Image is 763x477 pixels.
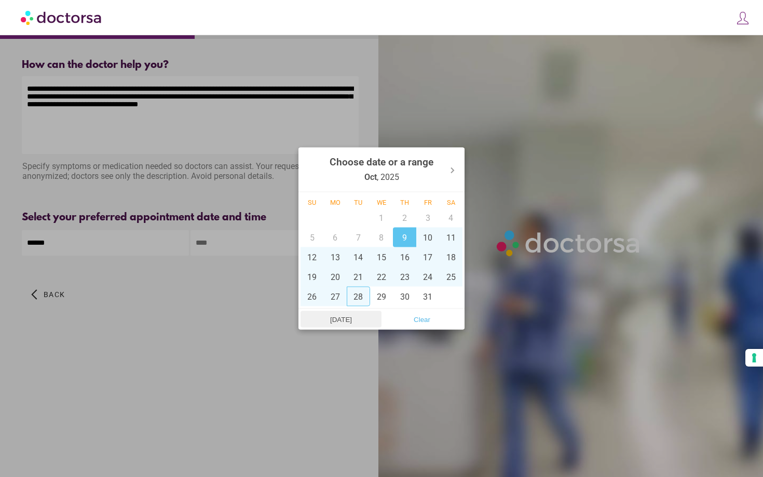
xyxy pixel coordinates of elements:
[370,267,393,287] div: 22
[393,287,416,306] div: 30
[416,287,440,306] div: 31
[439,199,462,206] div: Sa
[416,228,440,247] div: 10
[330,156,433,168] strong: Choose date or a range
[347,267,370,287] div: 21
[301,311,382,328] button: [DATE]
[393,199,416,206] div: Th
[330,150,433,190] div: , 2025
[416,247,440,267] div: 17
[393,247,416,267] div: 16
[301,267,324,287] div: 19
[416,199,440,206] div: Fr
[416,208,440,228] div: 3
[370,247,393,267] div: 15
[439,208,462,228] div: 4
[301,287,324,306] div: 26
[301,228,324,247] div: 5
[324,247,347,267] div: 13
[385,312,459,327] span: Clear
[324,267,347,287] div: 20
[324,287,347,306] div: 27
[393,208,416,228] div: 2
[382,311,462,328] button: Clear
[347,287,370,306] div: 28
[416,267,440,287] div: 24
[439,267,462,287] div: 25
[439,247,462,267] div: 18
[393,267,416,287] div: 23
[21,6,103,29] img: Doctorsa.com
[347,247,370,267] div: 14
[735,11,750,25] img: icons8-customer-100.png
[324,228,347,247] div: 6
[745,349,763,367] button: Your consent preferences for tracking technologies
[370,199,393,206] div: We
[347,228,370,247] div: 7
[393,228,416,247] div: 9
[370,287,393,306] div: 29
[304,312,378,327] span: [DATE]
[439,228,462,247] div: 11
[301,247,324,267] div: 12
[370,208,393,228] div: 1
[301,199,324,206] div: Su
[370,228,393,247] div: 8
[324,199,347,206] div: Mo
[364,172,377,182] strong: Oct
[347,199,370,206] div: Tu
